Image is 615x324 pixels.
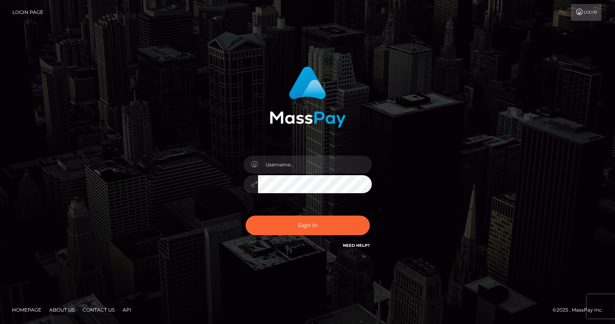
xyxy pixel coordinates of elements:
a: Contact Us [79,304,118,316]
img: MassPay Login [270,66,346,128]
a: Login [571,4,601,21]
input: Username... [258,156,372,174]
button: Sign in [246,216,370,235]
a: Homepage [9,304,44,316]
a: API [119,304,135,316]
a: Need Help? [343,243,370,248]
div: © 2025 , MassPay Inc. [552,306,609,314]
a: About Us [46,304,78,316]
a: Login Page [12,4,43,21]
